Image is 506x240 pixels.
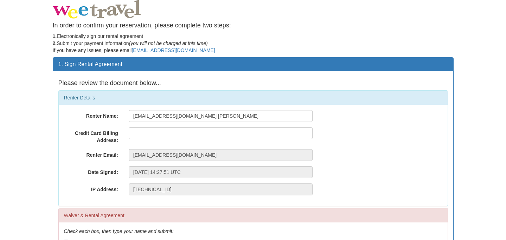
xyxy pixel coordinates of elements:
strong: 2. [53,40,57,46]
label: Date Signed: [59,166,123,176]
label: IP Address: [59,183,123,193]
h4: Please review the document below... [58,80,448,87]
em: (you will not be charged at this time) [129,40,208,46]
strong: 1. [53,33,57,39]
em: Check each box, then type your name and submit: [64,228,174,234]
div: Renter Details [59,91,448,105]
p: Electronically sign our rental agreement Submit your payment information If you have any issues, ... [53,33,454,54]
label: Renter Name: [59,110,123,119]
label: Renter Email: [59,149,123,158]
div: Waiver & Rental Agreement [59,208,448,222]
h3: 1. Sign Rental Agreement [58,61,448,67]
h4: In order to confirm your reservation, please complete two steps: [53,22,454,29]
a: [EMAIL_ADDRESS][DOMAIN_NAME] [132,47,215,53]
label: Credit Card Billing Address: [59,127,123,144]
